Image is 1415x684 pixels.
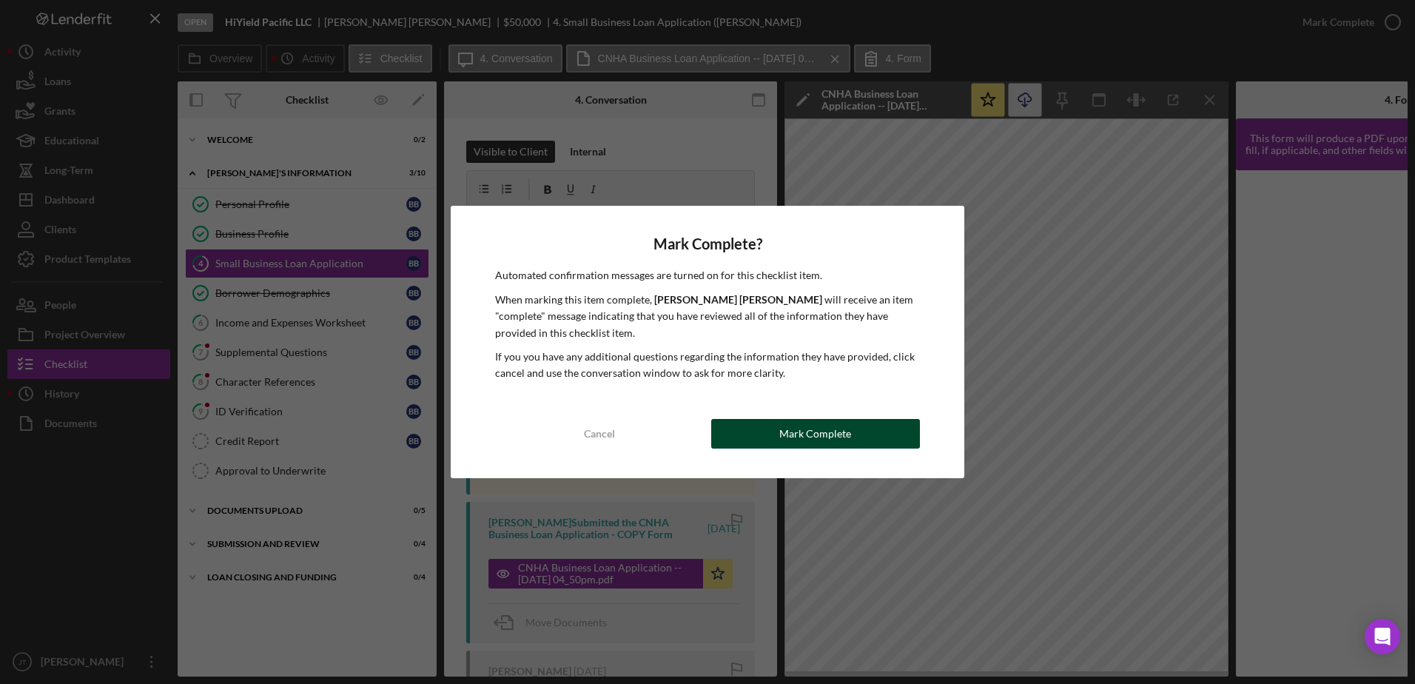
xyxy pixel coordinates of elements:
button: Cancel [495,419,704,449]
p: When marking this item complete, will receive an item "complete" message indicating that you have... [495,292,920,341]
b: [PERSON_NAME] [PERSON_NAME] [654,293,822,306]
div: Cancel [584,419,615,449]
div: Mark Complete [779,419,851,449]
h4: Mark Complete? [495,235,920,252]
p: If you you have any additional questions regarding the information they have provided, click canc... [495,349,920,382]
p: Automated confirmation messages are turned on for this checklist item. [495,267,920,284]
button: Mark Complete [711,419,920,449]
div: Open Intercom Messenger [1365,619,1400,654]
